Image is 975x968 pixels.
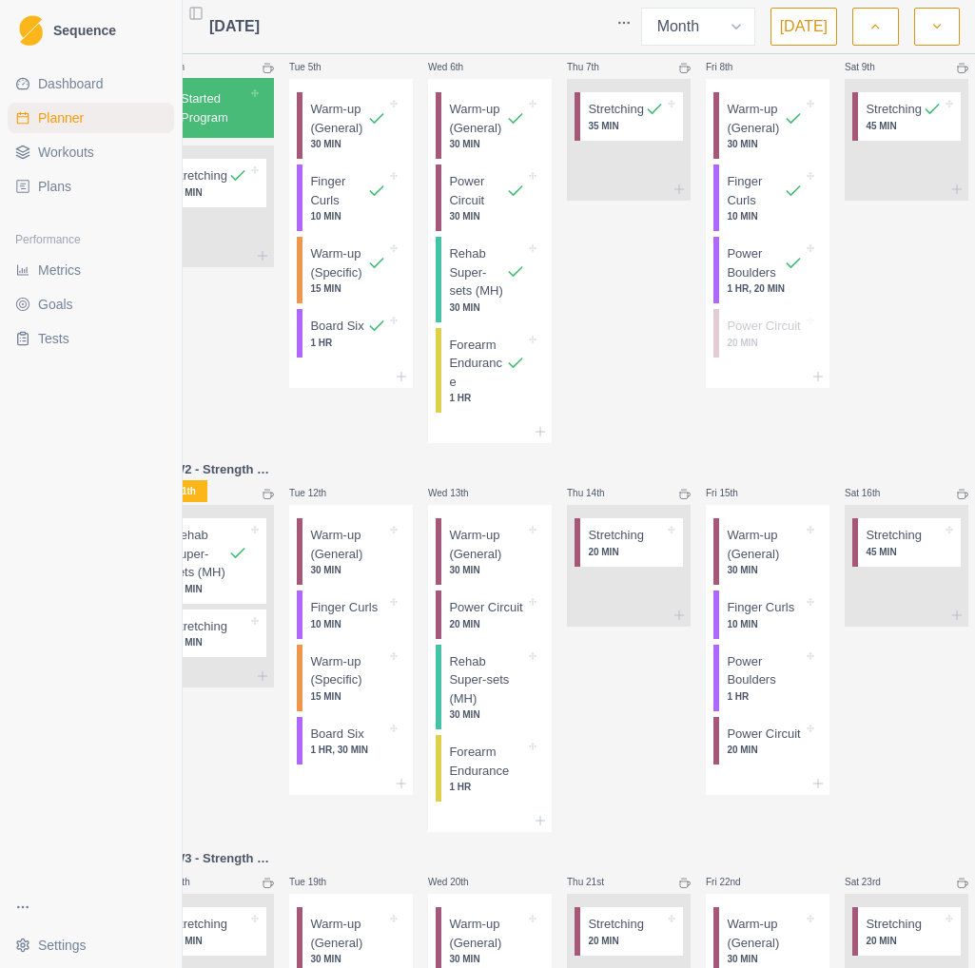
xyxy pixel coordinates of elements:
p: Warm-up (Specific) [310,244,367,281]
p: 1 HR, 20 MIN [727,281,803,296]
a: LogoSequence [8,8,174,53]
p: Warm-up (General) [727,100,784,137]
span: Dashboard [38,74,104,93]
p: 45 MIN [171,582,247,596]
p: 30 MIN [310,952,386,966]
p: Warm-up (General) [310,100,367,137]
p: W2 - Strength & Power [173,460,274,479]
p: Stretching [588,100,644,119]
p: 20 MIN [727,743,803,757]
p: Wed 20th [428,875,485,889]
p: Fri 22nd [706,875,763,889]
p: Stretching [588,915,644,934]
p: 30 MIN [449,952,525,966]
div: Stretching45 MIN [852,518,961,567]
div: Power Circuit30 MIN [436,165,544,231]
div: Power Circuit20 MIN [436,590,544,639]
div: Warm-up (General)30 MIN [713,92,822,159]
button: Settings [8,930,174,960]
p: Sat 16th [845,486,902,500]
p: 30 MIN [449,563,525,577]
div: Stretching20 MIN [575,518,683,567]
p: Tue 12th [289,486,346,500]
p: Stretching [171,915,227,934]
a: Dashboard [8,68,174,99]
p: Tue 19th [289,875,346,889]
div: Stretching20 MIN [158,907,266,956]
div: Power Boulders1 HR, 20 MIN [713,237,822,303]
span: Metrics [38,261,81,280]
p: 1 HR [310,336,386,350]
p: Warm-up (General) [310,915,386,952]
p: 45 MIN [866,119,942,133]
p: Warm-up (General) [310,526,386,563]
p: Forearm Endurance [449,336,506,392]
div: Warm-up (General)30 MIN [436,92,544,159]
p: 20 MIN [588,545,664,559]
p: Rehab Super-sets (MH) [449,652,525,708]
div: Warm-up (Specific)15 MIN [297,237,405,303]
div: Board Six1 HR [297,309,405,358]
p: Stretching [866,100,922,119]
p: 1 HR, 30 MIN [310,743,386,757]
p: Finger Curls [310,598,378,617]
p: 20 MIN [171,934,247,948]
div: Power Boulders1 HR [713,645,822,711]
a: Goals [8,289,174,319]
div: Stretching45 MIN [852,92,961,141]
p: 20 MIN [171,185,247,200]
p: 1 HR [449,391,525,405]
span: Plans [38,177,71,196]
div: Started Program [150,78,274,138]
p: Stretching [588,526,644,545]
div: Stretching20 MIN [158,610,266,658]
p: Power Boulders [727,652,803,689]
p: Fri 8th [706,60,763,74]
div: Finger Curls10 MIN [713,590,822,639]
p: Stretching [866,526,922,545]
img: Logo [19,15,43,47]
p: 30 MIN [727,563,803,577]
p: Warm-up (General) [727,526,803,563]
div: Rehab Super-sets (MH)45 MIN [158,518,266,604]
div: Stretching20 MIN [158,159,266,207]
a: Metrics [8,255,174,285]
p: 10 MIN [310,209,386,223]
p: Board Six [310,725,363,744]
div: Stretching20 MIN [575,907,683,956]
div: Rehab Super-sets (MH)30 MIN [436,645,544,730]
p: 1 HR [727,689,803,704]
p: Sat 23rd [845,875,902,889]
p: Stretching [171,617,227,636]
p: Thu 7th [567,60,624,74]
p: Power Circuit [727,317,800,336]
div: Warm-up (General)30 MIN [297,92,405,159]
span: Goals [38,295,73,314]
p: Board Six [310,317,363,336]
div: Warm-up (General)30 MIN [297,518,405,585]
div: Warm-up (General)30 MIN [713,518,822,585]
span: Tests [38,329,69,348]
p: 20 MIN [449,617,525,631]
p: Thu 21st [567,875,624,889]
p: Stretching [171,166,227,185]
p: Power Circuit [449,172,506,209]
p: Rehab Super-sets (MH) [171,526,228,582]
p: 45 MIN [866,545,942,559]
p: Warm-up (General) [449,100,506,137]
p: Warm-up (General) [727,915,803,952]
p: 30 MIN [310,563,386,577]
div: Finger Curls10 MIN [297,165,405,231]
p: 30 MIN [727,137,803,151]
p: 15 MIN [310,689,386,704]
p: Tue 5th [289,60,346,74]
p: Stretching [866,915,922,934]
p: Power Boulders [727,244,784,281]
p: 20 MIN [588,934,664,948]
div: Finger Curls10 MIN [713,165,822,231]
p: 20 MIN [727,336,803,350]
div: Warm-up (General)30 MIN [436,518,544,585]
p: Rehab Super-sets (MH) [449,244,506,300]
div: Stretching20 MIN [852,907,961,956]
p: Power Circuit [727,725,800,744]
